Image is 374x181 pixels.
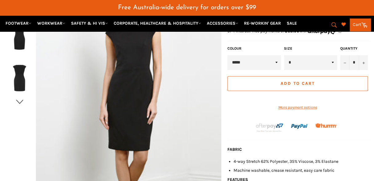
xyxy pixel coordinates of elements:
a: SAFETY & HI VIS [69,18,110,29]
a: FOOTWEAR [3,18,34,29]
a: More payment options [227,105,368,110]
li: Machine washable, crease resistant, easy care fabric [234,167,371,173]
a: SALE [284,18,299,29]
a: CORPORATE, HEALTHCARE & HOSPITALITY [111,18,203,29]
a: RE-WORKIN' GEAR [242,18,283,29]
img: BIZ BS730L Women's Audrey Skirt - Workin Gear [6,61,33,95]
span: Free Australia-wide delivery for orders over $99 [118,4,256,11]
a: WORKWEAR [35,18,68,29]
label: Size [284,46,337,51]
li: 4-way Stretch 62% Polyester, 35% Viscose, 3% Elastane [234,158,371,164]
button: Increase item quantity by one [359,55,368,70]
button: Add to Cart [227,76,368,91]
a: Cart [350,19,371,31]
img: Afterpay-Logo-on-dark-bg_large.png [255,122,284,132]
img: Humm_core_logo_RGB-01_300x60px_small_195d8312-4386-4de7-b182-0ef9b6303a37.png [315,123,337,128]
img: paypal.png [291,118,308,135]
strong: FABRIC [227,147,242,152]
img: BIZ BS730L Women's Audrey Skirt - Workin Gear [6,20,33,54]
label: Quantity [340,46,368,51]
label: COLOUR [227,46,281,51]
span: Add to Cart [281,81,315,86]
a: ACCESSORIES [204,18,241,29]
button: Reduce item quantity by one [340,55,349,70]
